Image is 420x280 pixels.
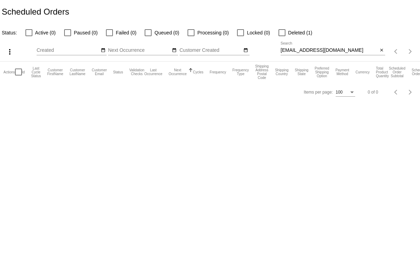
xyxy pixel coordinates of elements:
[37,48,99,53] input: Created
[116,29,136,37] span: Failed (0)
[295,68,308,76] button: Change sorting for ShippingState
[197,29,229,37] span: Processing (0)
[31,66,41,78] button: Change sorting for LastProcessingCycleId
[2,30,17,35] span: Status:
[403,45,417,58] button: Next page
[232,68,249,76] button: Change sorting for FrequencyType
[2,7,69,17] h2: Scheduled Orders
[336,90,355,95] mat-select: Items per page:
[281,48,378,53] input: Search
[6,48,14,56] mat-icon: more_vert
[389,66,405,78] button: Change sorting for Subtotal
[247,29,270,37] span: Locked (0)
[154,29,179,37] span: Queued (0)
[288,29,312,37] span: Deleted (1)
[74,29,98,37] span: Paused (0)
[368,90,378,95] div: 0 of 0
[3,62,15,82] mat-header-cell: Actions
[378,47,385,54] button: Clear
[35,29,56,37] span: Active (0)
[108,48,171,53] input: Next Occurrence
[47,68,63,76] button: Change sorting for CustomerFirstName
[389,85,403,99] button: Previous page
[172,48,177,53] mat-icon: date_range
[315,66,329,78] button: Change sorting for PreferredShippingOption
[255,64,269,80] button: Change sorting for ShippingPostcode
[169,68,187,76] button: Change sorting for NextOccurrenceUtc
[144,68,162,76] button: Change sorting for LastOccurrenceUtc
[379,48,384,53] mat-icon: close
[335,68,349,76] button: Change sorting for PaymentMethod.Type
[376,62,389,82] mat-header-cell: Total Product Quantity
[209,70,226,74] button: Change sorting for Frequency
[22,70,25,74] button: Change sorting for Id
[180,48,242,53] input: Customer Created
[129,62,144,82] mat-header-cell: Validation Checks
[275,68,289,76] button: Change sorting for ShippingCountry
[403,85,417,99] button: Next page
[356,70,370,74] button: Change sorting for CurrencyIso
[193,70,203,74] button: Change sorting for Cycles
[304,90,333,95] div: Items per page:
[92,68,107,76] button: Change sorting for CustomerEmail
[243,48,248,53] mat-icon: date_range
[389,45,403,58] button: Previous page
[70,68,86,76] button: Change sorting for CustomerLastName
[101,48,106,53] mat-icon: date_range
[336,90,343,95] span: 100
[113,70,123,74] button: Change sorting for Status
